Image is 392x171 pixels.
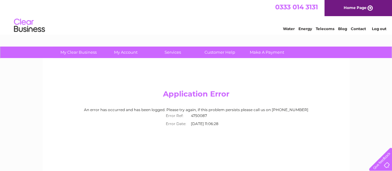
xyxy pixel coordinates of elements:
[283,26,295,31] a: Water
[49,108,344,128] div: An error has occurred and has been logged. Please try again, if this problem persists please call...
[275,3,318,11] a: 0333 014 3131
[100,47,151,58] a: My Account
[163,120,189,128] th: Error Date:
[298,26,312,31] a: Energy
[194,47,245,58] a: Customer Help
[338,26,347,31] a: Blog
[147,47,198,58] a: Services
[49,90,344,101] h2: Application Error
[351,26,366,31] a: Contact
[50,3,343,30] div: Clear Business is a trading name of Verastar Limited (registered in [GEOGRAPHIC_DATA] No. 3667643...
[241,47,293,58] a: Make A Payment
[316,26,334,31] a: Telecoms
[53,47,104,58] a: My Clear Business
[14,16,45,35] img: logo.png
[372,26,386,31] a: Log out
[189,120,229,128] td: [DATE] 11:06:28
[189,112,229,120] td: 4750087
[163,112,189,120] th: Error Ref:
